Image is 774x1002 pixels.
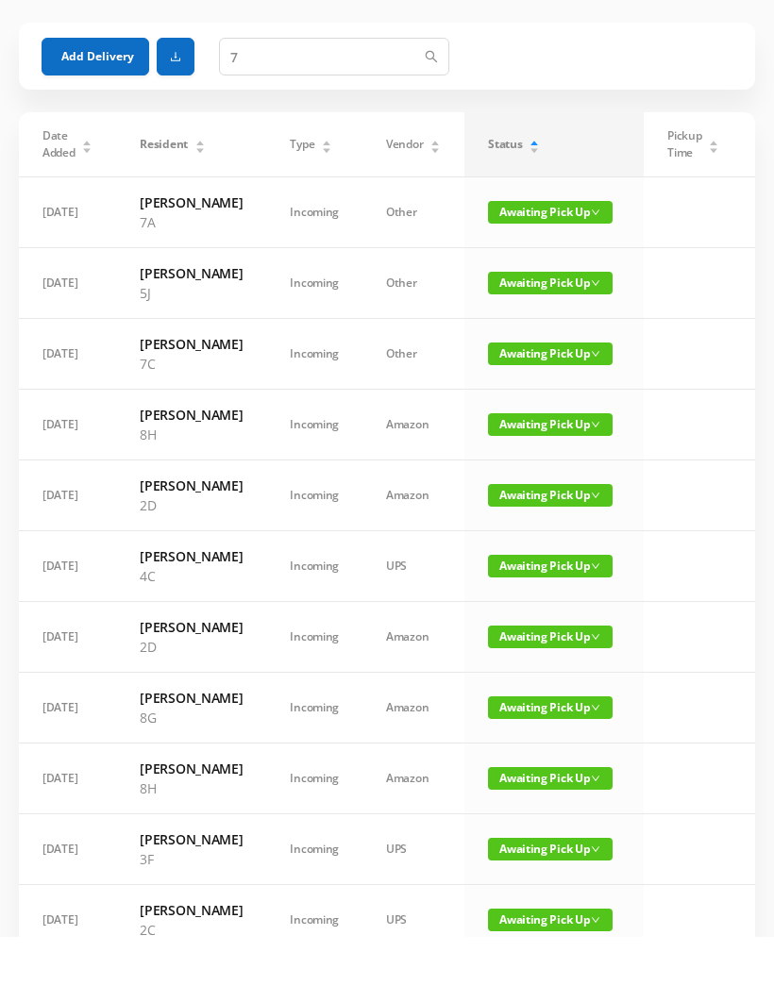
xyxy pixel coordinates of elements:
p: 2D [140,561,243,581]
td: [DATE] [19,739,116,810]
i: icon: caret-up [194,204,205,209]
i: icon: caret-up [530,204,540,209]
i: icon: caret-up [322,204,332,209]
td: Incoming [266,810,362,880]
td: Amazon [362,456,464,526]
span: Awaiting Pick Up [488,409,613,431]
span: Awaiting Pick Up [488,621,613,643]
span: Awaiting Pick Up [488,904,613,927]
span: Pickup Time [667,193,701,227]
i: icon: caret-down [194,211,205,217]
span: Awaiting Pick Up [488,762,613,785]
i: icon: caret-down [530,211,540,217]
td: Incoming [266,456,362,526]
td: Incoming [266,668,362,739]
td: [DATE] [19,880,116,951]
td: Amazon [362,810,464,880]
h6: [PERSON_NAME] [140,683,243,703]
input: Search for delivery... [219,104,449,142]
h6: [PERSON_NAME] [140,329,243,349]
i: icon: caret-down [82,211,93,217]
td: Amazon [362,739,464,810]
h6: [PERSON_NAME] [140,259,243,278]
i: icon: down [591,627,600,637]
p: 7C [140,420,243,440]
i: icon: caret-down [430,211,441,217]
i: icon: down [591,981,600,991]
h6: [PERSON_NAME] [140,895,243,915]
p: 5J [140,349,243,369]
i: icon: down [591,698,600,708]
td: Incoming [266,243,362,314]
div: Sort [194,204,206,215]
p: 4C [140,632,243,652]
span: Status [488,202,522,219]
i: icon: caret-up [82,204,93,209]
i: icon: down [591,840,600,849]
td: [DATE] [19,456,116,526]
td: Incoming [266,314,362,385]
span: Awaiting Pick Up [488,479,613,502]
td: Amazon [362,668,464,739]
td: Incoming [266,880,362,951]
div: Sort [529,204,540,215]
i: icon: down [591,486,600,495]
div: Sort [429,204,441,215]
button: icon: download [157,104,194,142]
td: UPS [362,597,464,668]
span: Awaiting Pick Up [488,975,613,997]
h6: [PERSON_NAME] [140,400,243,420]
td: Incoming [266,526,362,597]
i: icon: caret-up [709,204,719,209]
i: icon: caret-down [322,211,332,217]
p: 8G [140,774,243,793]
div: Sort [708,204,719,215]
h6: [PERSON_NAME] [140,754,243,774]
td: Other [362,314,464,385]
i: icon: down [591,557,600,566]
i: icon: caret-down [709,211,719,217]
i: icon: search [425,116,438,129]
div: Sort [81,204,93,215]
p: 2D [140,703,243,723]
i: icon: down [591,769,600,778]
p: 8H [140,491,243,510]
span: Awaiting Pick Up [488,692,613,714]
i: icon: down [591,274,600,283]
span: Date Added [42,193,76,227]
h6: [PERSON_NAME] [140,966,243,986]
td: Incoming [266,597,362,668]
h6: [PERSON_NAME] [140,825,243,844]
td: [DATE] [19,314,116,385]
h6: [PERSON_NAME] [140,471,243,491]
p: 7A [140,278,243,298]
td: Incoming [266,385,362,456]
i: icon: down [591,910,600,920]
i: icon: caret-up [430,204,441,209]
i: icon: down [591,415,600,425]
td: [DATE] [19,668,116,739]
span: Awaiting Pick Up [488,833,613,856]
td: [DATE] [19,597,116,668]
td: Other [362,243,464,314]
td: Amazon [362,526,464,597]
span: Type [290,202,314,219]
span: Awaiting Pick Up [488,338,613,360]
td: Other [362,385,464,456]
button: Add Delivery [42,104,149,142]
td: [DATE] [19,810,116,880]
span: Resident [140,202,188,219]
td: UPS [362,880,464,951]
p: 8H [140,844,243,864]
div: Sort [321,204,332,215]
span: Awaiting Pick Up [488,267,613,290]
span: Awaiting Pick Up [488,550,613,573]
td: [DATE] [19,243,116,314]
h6: [PERSON_NAME] [140,612,243,632]
i: icon: down [591,344,600,354]
td: Incoming [266,739,362,810]
p: 3F [140,915,243,935]
td: [DATE] [19,385,116,456]
span: Vendor [386,202,423,219]
h6: [PERSON_NAME] [140,542,243,561]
